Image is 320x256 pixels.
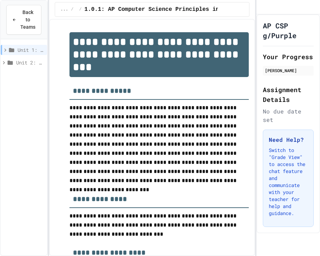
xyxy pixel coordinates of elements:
div: No due date set [263,107,314,124]
span: / [79,7,81,12]
h3: Need Help? [269,136,308,144]
span: Back to Teams [20,9,35,31]
span: Unit 1: Intro to Computer Science [18,46,44,54]
div: [PERSON_NAME] [265,67,312,74]
span: / [71,7,73,12]
h2: Your Progress [263,52,314,62]
span: ... [61,7,68,12]
p: Switch to "Grade View" to access the chat feature and communicate with your teacher for help and ... [269,147,308,217]
span: Unit 2: Solving Problems in Computer Science [16,59,44,66]
h1: AP CSP g/Purple [263,21,314,40]
span: 1.0.1: AP Computer Science Principles in Python Course Syllabus [85,5,297,14]
h2: Assignment Details [263,85,314,104]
